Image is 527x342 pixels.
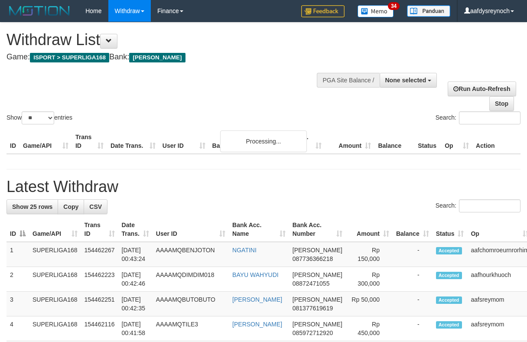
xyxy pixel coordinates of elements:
th: Game/API: activate to sort column ascending [29,217,81,242]
td: AAAAMQBENJOTON [153,242,229,267]
a: Stop [489,96,514,111]
a: [PERSON_NAME] [232,296,282,303]
td: Rp 50,000 [346,292,393,316]
span: Accepted [436,296,462,304]
th: Amount [325,129,374,154]
td: AAAAMQTILE3 [153,316,229,341]
span: Copy 085972712920 to clipboard [293,329,333,336]
select: Showentries [22,111,54,124]
td: AAAAMQDIMDIM018 [153,267,229,292]
span: [PERSON_NAME] [293,296,342,303]
th: Bank Acc. Name [209,129,276,154]
th: Amount: activate to sort column ascending [346,217,393,242]
td: 4 [7,316,29,341]
td: 154462267 [81,242,118,267]
a: BAYU WAHYUDI [232,271,279,278]
th: Status: activate to sort column ascending [433,217,468,242]
a: CSV [84,199,107,214]
td: 1 [7,242,29,267]
img: MOTION_logo.png [7,4,72,17]
th: Bank Acc. Number [276,129,325,154]
td: Rp 150,000 [346,242,393,267]
th: Trans ID [72,129,107,154]
th: Action [472,129,520,154]
a: Show 25 rows [7,199,58,214]
td: - [393,292,433,316]
span: [PERSON_NAME] [293,271,342,278]
span: CSV [89,203,102,210]
td: - [393,242,433,267]
span: Accepted [436,321,462,329]
td: 3 [7,292,29,316]
td: 154462223 [81,267,118,292]
input: Search: [459,199,520,212]
span: [PERSON_NAME] [293,321,342,328]
td: - [393,316,433,341]
td: [DATE] 00:41:58 [118,316,153,341]
span: Copy 087736366218 to clipboard [293,255,333,262]
label: Search: [436,199,520,212]
th: Status [414,129,441,154]
td: [DATE] 00:43:24 [118,242,153,267]
td: 154462116 [81,316,118,341]
span: [PERSON_NAME] [293,247,342,254]
th: Op [441,129,472,154]
th: User ID: activate to sort column ascending [153,217,229,242]
label: Show entries [7,111,72,124]
th: Date Trans.: activate to sort column ascending [118,217,153,242]
h1: Latest Withdraw [7,178,520,195]
th: Balance [374,129,414,154]
input: Search: [459,111,520,124]
a: Copy [58,199,84,214]
h4: Game: Bank: [7,53,343,62]
td: 2 [7,267,29,292]
th: User ID [159,129,209,154]
th: Trans ID: activate to sort column ascending [81,217,118,242]
th: Game/API [20,129,72,154]
span: ISPORT > SUPERLIGA168 [30,53,109,62]
img: Button%20Memo.svg [358,5,394,17]
td: SUPERLIGA168 [29,267,81,292]
span: Accepted [436,272,462,279]
img: Feedback.jpg [301,5,345,17]
th: Balance: activate to sort column ascending [393,217,433,242]
td: Rp 450,000 [346,316,393,341]
th: ID: activate to sort column descending [7,217,29,242]
div: PGA Site Balance / [317,73,379,88]
td: [DATE] 00:42:35 [118,292,153,316]
a: NGATINI [232,247,257,254]
a: [PERSON_NAME] [232,321,282,328]
td: Rp 300,000 [346,267,393,292]
span: Copy 081377619619 to clipboard [293,305,333,312]
td: SUPERLIGA168 [29,316,81,341]
img: panduan.png [407,5,450,17]
th: Bank Acc. Number: activate to sort column ascending [289,217,346,242]
label: Search: [436,111,520,124]
td: - [393,267,433,292]
th: Date Trans. [107,129,159,154]
a: Run Auto-Refresh [448,81,516,96]
span: Copy 08872471055 to clipboard [293,280,330,287]
td: 154462251 [81,292,118,316]
td: SUPERLIGA168 [29,242,81,267]
td: [DATE] 00:42:46 [118,267,153,292]
span: Copy [63,203,78,210]
th: Bank Acc. Name: activate to sort column ascending [229,217,289,242]
td: SUPERLIGA168 [29,292,81,316]
span: 34 [388,2,400,10]
button: None selected [380,73,437,88]
th: ID [7,129,20,154]
span: Show 25 rows [12,203,52,210]
div: Processing... [220,130,307,152]
h1: Withdraw List [7,31,343,49]
span: [PERSON_NAME] [129,53,185,62]
td: AAAAMQBUTOBUTO [153,292,229,316]
span: Accepted [436,247,462,254]
span: None selected [385,77,426,84]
